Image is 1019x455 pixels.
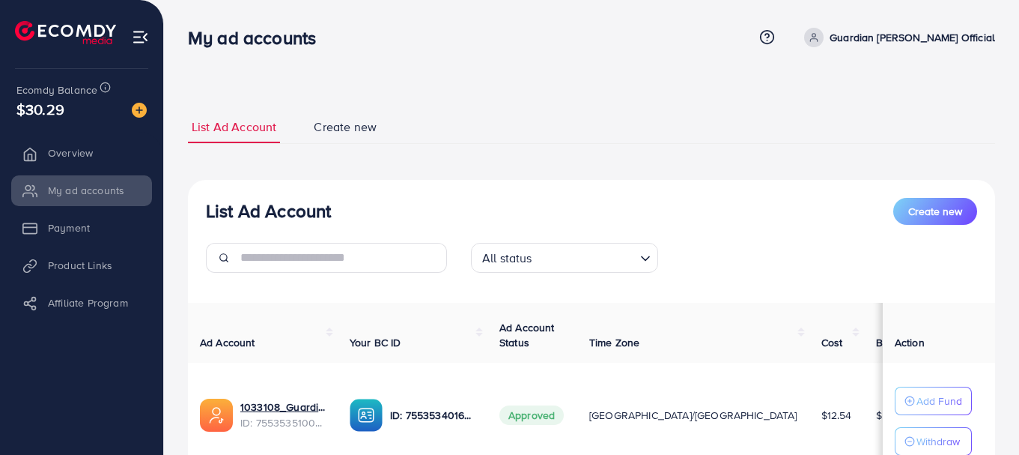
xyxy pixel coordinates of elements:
[830,28,995,46] p: Guardian [PERSON_NAME] Official
[350,335,401,350] span: Your BC ID
[821,335,843,350] span: Cost
[916,433,960,451] p: Withdraw
[200,335,255,350] span: Ad Account
[15,21,116,44] img: logo
[314,118,377,136] span: Create new
[132,28,149,46] img: menu
[240,400,326,415] a: 1033108_Guardianofficial_1758694470421
[206,200,331,222] h3: List Ad Account
[499,320,555,350] span: Ad Account Status
[132,103,147,118] img: image
[916,392,962,410] p: Add Fund
[240,400,326,430] div: <span class='underline'>1033108_Guardianofficial_1758694470421</span></br>7553535100990865409
[589,335,639,350] span: Time Zone
[893,198,977,225] button: Create new
[798,28,995,47] a: Guardian [PERSON_NAME] Official
[16,98,64,120] span: $30.29
[200,399,233,432] img: ic-ads-acc.e4c84228.svg
[537,244,634,269] input: Search for option
[589,408,797,423] span: [GEOGRAPHIC_DATA]/[GEOGRAPHIC_DATA]
[471,243,658,273] div: Search for option
[192,118,276,136] span: List Ad Account
[895,387,972,415] button: Add Fund
[479,247,535,269] span: All status
[390,406,475,424] p: ID: 7553534016637665288
[188,27,328,49] h3: My ad accounts
[16,82,97,97] span: Ecomdy Balance
[908,204,962,219] span: Create new
[499,406,564,425] span: Approved
[821,408,852,423] span: $12.54
[350,399,383,432] img: ic-ba-acc.ded83a64.svg
[240,415,326,430] span: ID: 7553535100990865409
[895,335,925,350] span: Action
